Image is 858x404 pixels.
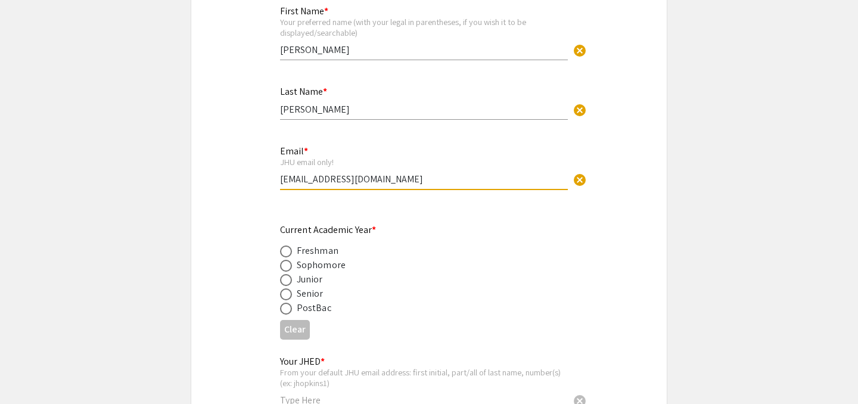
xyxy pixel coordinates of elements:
[280,103,568,116] input: Type Here
[9,350,51,395] iframe: Chat
[568,38,592,61] button: Clear
[297,272,323,287] div: Junior
[280,173,568,185] input: Type Here
[573,173,587,187] span: cancel
[280,320,310,340] button: Clear
[280,355,325,368] mat-label: Your JHED
[573,43,587,58] span: cancel
[280,43,568,56] input: Type Here
[568,97,592,121] button: Clear
[280,223,376,236] mat-label: Current Academic Year
[280,157,568,167] div: JHU email only!
[297,244,338,258] div: Freshman
[297,258,346,272] div: Sophomore
[280,367,568,388] div: From your default JHU email address: first initial, part/all of last name, number(s) (ex: jhopkins1)
[297,301,331,315] div: PostBac
[573,103,587,117] span: cancel
[297,287,324,301] div: Senior
[280,17,568,38] div: Your preferred name (with your legal in parentheses, if you wish it to be displayed/searchable)
[280,85,327,98] mat-label: Last Name
[280,5,328,17] mat-label: First Name
[568,167,592,191] button: Clear
[280,145,308,157] mat-label: Email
